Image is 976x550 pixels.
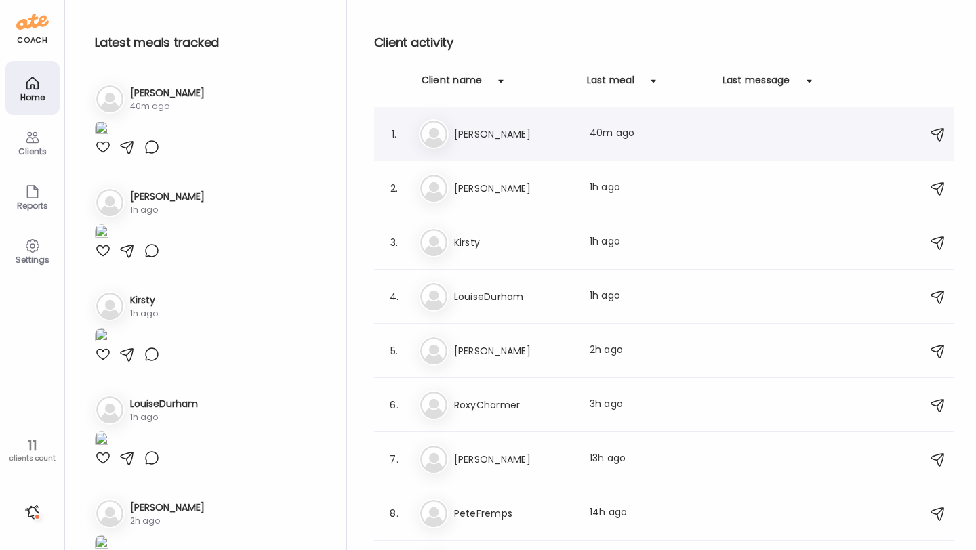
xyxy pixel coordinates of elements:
[422,73,483,95] div: Client name
[454,126,573,142] h3: [PERSON_NAME]
[95,121,108,139] img: images%2FImUBvKpfSWVQtcYrOixiRFFTEEs1%2FNzFNnb4OvYflWdr4YZKF%2FOCprBmQBKrFlOuhDpJXc_1080
[130,100,205,112] div: 40m ago
[590,397,709,413] div: 3h ago
[130,293,158,308] h3: Kirsty
[96,189,123,216] img: bg-avatar-default.svg
[96,85,123,112] img: bg-avatar-default.svg
[8,93,57,102] div: Home
[420,392,447,419] img: bg-avatar-default.svg
[590,126,709,142] div: 40m ago
[590,180,709,196] div: 1h ago
[420,121,447,148] img: bg-avatar-default.svg
[130,411,198,423] div: 1h ago
[454,505,573,522] h3: PeteFremps
[17,35,47,46] div: coach
[374,33,954,53] h2: Client activity
[454,234,573,251] h3: Kirsty
[420,337,447,364] img: bg-avatar-default.svg
[8,255,57,264] div: Settings
[590,451,709,467] div: 13h ago
[590,343,709,359] div: 2h ago
[386,180,403,196] div: 2.
[454,180,573,196] h3: [PERSON_NAME]
[96,293,123,320] img: bg-avatar-default.svg
[130,86,205,100] h3: [PERSON_NAME]
[454,451,573,467] h3: [PERSON_NAME]
[420,283,447,310] img: bg-avatar-default.svg
[5,454,60,463] div: clients count
[95,224,108,242] img: images%2Fx2mjt0MkUFaPO2EjM5VOthJZYch1%2FgUAY3JFMDAP13FDHjKS7%2FVyDfiZgrYAqjXSUvWRBA_1080
[386,397,403,413] div: 6.
[130,501,205,515] h3: [PERSON_NAME]
[5,438,60,454] div: 11
[130,515,205,527] div: 2h ago
[587,73,634,95] div: Last meal
[96,500,123,527] img: bg-avatar-default.svg
[420,500,447,527] img: bg-avatar-default.svg
[130,204,205,216] div: 1h ago
[723,73,790,95] div: Last message
[386,505,403,522] div: 8.
[95,33,325,53] h2: Latest meals tracked
[454,289,573,305] h3: LouiseDurham
[96,396,123,423] img: bg-avatar-default.svg
[454,397,573,413] h3: RoxyCharmer
[420,175,447,202] img: bg-avatar-default.svg
[8,201,57,210] div: Reports
[590,234,709,251] div: 1h ago
[590,505,709,522] div: 14h ago
[590,289,709,305] div: 1h ago
[16,11,49,33] img: ate
[386,289,403,305] div: 4.
[130,397,198,411] h3: LouiseDurham
[95,431,108,450] img: images%2FvpbmLMGCmDVsOUR63jGeboT893F3%2F4y1kTxOYotUWSvRSVeRv%2FaFJZDSv97HPyTHLb47u2_1080
[386,451,403,467] div: 7.
[8,147,57,156] div: Clients
[130,308,158,320] div: 1h ago
[386,343,403,359] div: 5.
[420,446,447,473] img: bg-avatar-default.svg
[454,343,573,359] h3: [PERSON_NAME]
[386,126,403,142] div: 1.
[420,229,447,256] img: bg-avatar-default.svg
[95,328,108,346] img: images%2FvhDiuyUdg7Pf3qn8yTlHdkeZ9og1%2FEbVZbkLr3U8qVWsoLzHl%2FctCUoUjINd19YOAk9FPN_1080
[130,190,205,204] h3: [PERSON_NAME]
[386,234,403,251] div: 3.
